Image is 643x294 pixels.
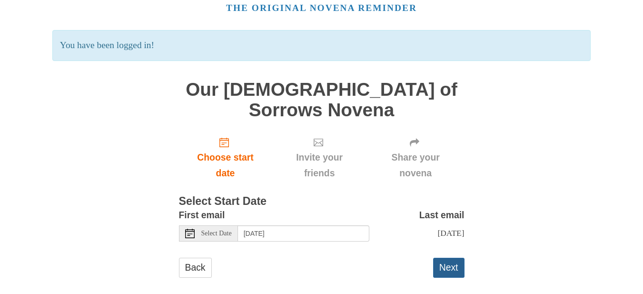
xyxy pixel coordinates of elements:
span: Choose start date [188,150,263,181]
a: Choose start date [179,130,272,186]
h3: Select Start Date [179,195,465,208]
a: Back [179,258,212,277]
h1: Our [DEMOGRAPHIC_DATA] of Sorrows Novena [179,80,465,120]
div: Click "Next" to confirm your start date first. [272,130,366,186]
label: Last email [419,207,465,223]
p: You have been logged in! [52,30,591,61]
label: First email [179,207,225,223]
span: Share your novena [376,150,455,181]
div: Click "Next" to confirm your start date first. [367,130,465,186]
span: [DATE] [437,228,464,238]
span: Select Date [201,230,232,237]
button: Next [433,258,465,277]
span: Invite your friends [281,150,357,181]
a: The original novena reminder [226,3,417,13]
